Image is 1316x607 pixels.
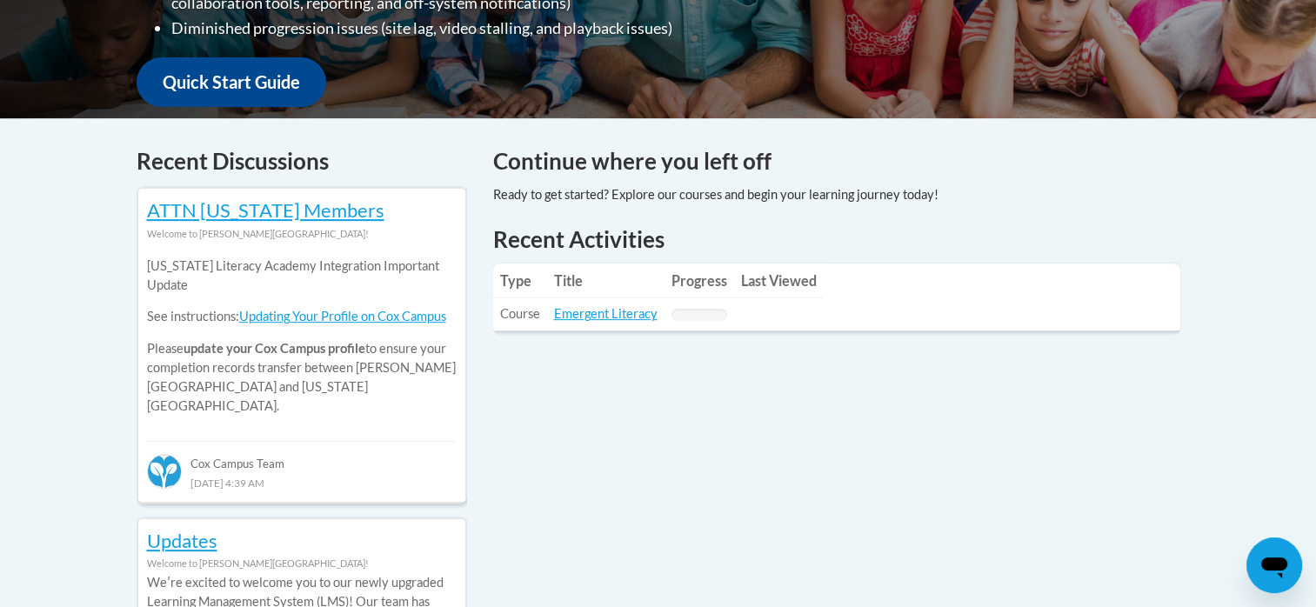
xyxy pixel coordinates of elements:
div: Welcome to [PERSON_NAME][GEOGRAPHIC_DATA]! [147,224,457,243]
a: ATTN [US_STATE] Members [147,198,384,222]
div: [DATE] 4:39 AM [147,473,457,492]
th: Last Viewed [734,263,824,298]
div: Cox Campus Team [147,441,457,472]
b: update your Cox Campus profile [184,341,365,356]
a: Updating Your Profile on Cox Campus [239,309,446,324]
li: Diminished progression issues (site lag, video stalling, and playback issues) [171,16,767,41]
th: Type [493,263,547,298]
iframe: Button to launch messaging window [1246,537,1302,593]
h4: Recent Discussions [137,144,467,178]
p: See instructions: [147,307,457,326]
img: Cox Campus Team [147,454,182,489]
h1: Recent Activities [493,223,1180,255]
div: Welcome to [PERSON_NAME][GEOGRAPHIC_DATA]! [147,554,457,573]
th: Title [547,263,665,298]
a: Quick Start Guide [137,57,326,107]
a: Updates [147,529,217,552]
p: [US_STATE] Literacy Academy Integration Important Update [147,257,457,295]
div: Please to ensure your completion records transfer between [PERSON_NAME][GEOGRAPHIC_DATA] and [US_... [147,243,457,429]
a: Emergent Literacy [554,306,658,321]
h4: Continue where you left off [493,144,1180,178]
span: Course [500,306,540,321]
th: Progress [665,263,734,298]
